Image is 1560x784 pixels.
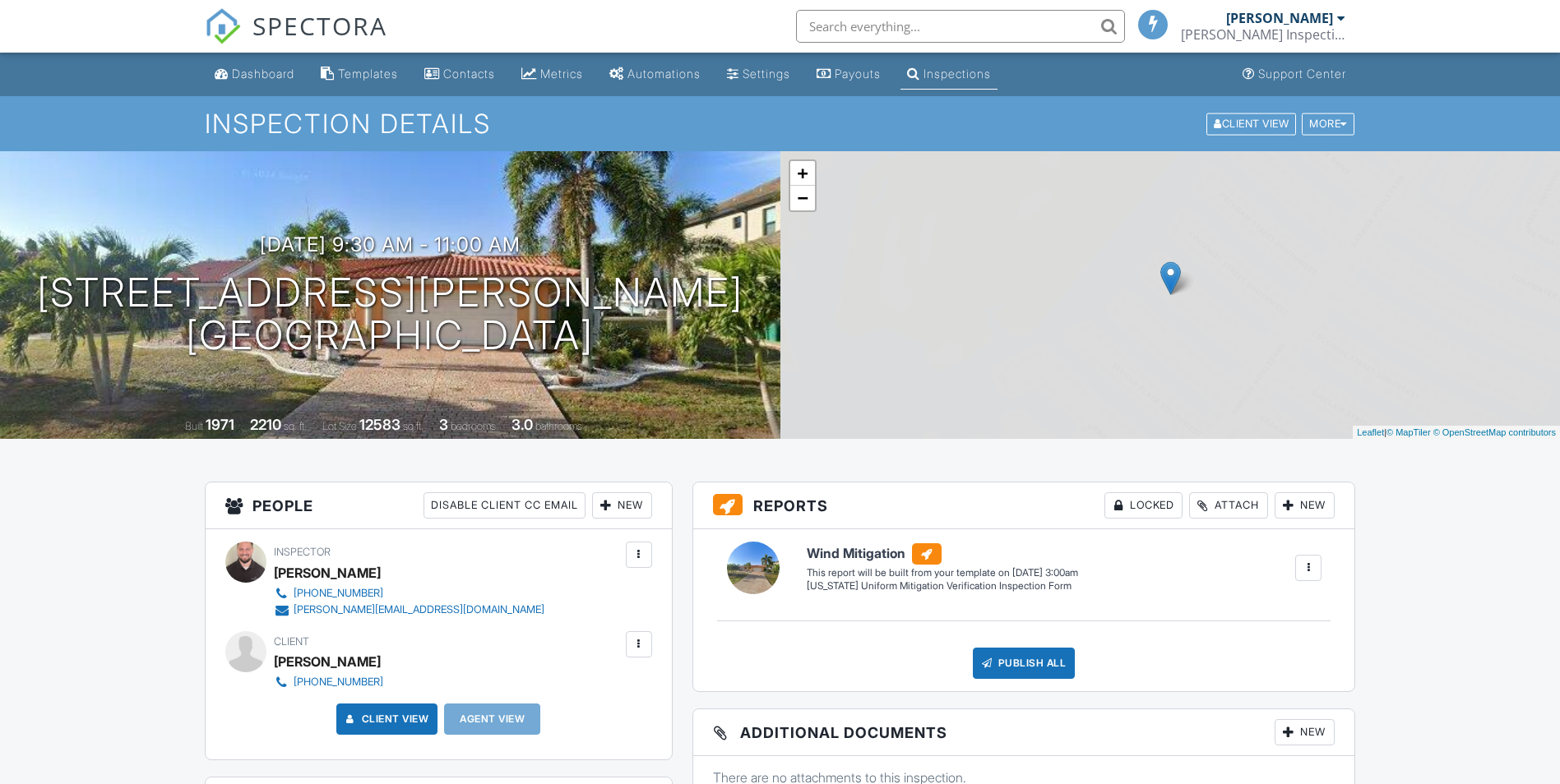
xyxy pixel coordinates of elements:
[403,420,424,432] span: sq.ft.
[807,566,1078,579] div: This report will be built from your template on [DATE] 3:00am
[1181,26,1345,43] div: Groff Inspections LLC
[274,585,544,602] a: [PHONE_NUMBER]
[796,10,1125,43] input: Search everything...
[294,587,383,600] div: [PHONE_NUMBER]
[835,67,881,81] div: Payouts
[274,649,381,674] div: [PERSON_NAME]
[205,22,387,57] a: SPECTORA
[807,579,1078,593] div: [US_STATE] Uniform Mitigation Verification Inspection Form
[1353,426,1560,440] div: |
[1433,427,1556,437] a: © OpenStreetMap contributors
[515,59,590,90] a: Metrics
[185,420,203,432] span: Built
[294,676,383,689] div: [PHONE_NUMBER]
[1357,427,1384,437] a: Leaflet
[208,59,301,90] a: Dashboard
[418,59,502,90] a: Contacts
[924,67,991,81] div: Inspections
[693,709,1355,756] h3: Additional Documents
[274,674,383,690] a: [PHONE_NUMBER]
[603,59,707,90] a: Automations (Basic)
[1275,719,1335,745] div: New
[1236,59,1353,90] a: Support Center
[1275,492,1335,519] div: New
[1205,117,1300,129] a: Client View
[1386,427,1431,437] a: © MapTiler
[205,109,1356,138] h1: Inspection Details
[338,67,398,81] div: Templates
[807,543,1078,565] h6: Wind Mitigation
[206,482,672,529] h3: People
[512,416,533,433] div: 3.0
[743,67,790,81] div: Settings
[37,271,743,358] h1: [STREET_ADDRESS][PERSON_NAME] [GEOGRAPHIC_DATA]
[790,186,815,210] a: Zoom out
[206,416,234,433] div: 1971
[274,560,381,585] div: [PERSON_NAME]
[294,603,544,616] div: [PERSON_NAME][EMAIL_ADDRESS][DOMAIN_NAME]
[205,8,241,44] img: The Best Home Inspection Software - Spectora
[810,59,887,90] a: Payouts
[250,416,281,433] div: 2210
[342,711,429,727] a: Client View
[284,420,307,432] span: sq. ft.
[424,492,586,519] div: Disable Client CC Email
[900,59,998,90] a: Inspections
[1104,492,1183,519] div: Locked
[451,420,496,432] span: bedrooms
[274,546,331,558] span: Inspector
[232,67,294,81] div: Dashboard
[693,482,1355,529] h3: Reports
[443,67,495,81] div: Contacts
[720,59,797,90] a: Settings
[439,416,448,433] div: 3
[359,416,400,433] div: 12583
[322,420,357,432] span: Lot Size
[1226,10,1333,26] div: [PERSON_NAME]
[252,8,387,43] span: SPECTORA
[592,492,652,519] div: New
[274,602,544,618] a: [PERSON_NAME][EMAIL_ADDRESS][DOMAIN_NAME]
[1189,492,1268,519] div: Attach
[627,67,701,81] div: Automations
[260,233,521,256] h3: [DATE] 9:30 am - 11:00 am
[274,635,309,648] span: Client
[1302,113,1354,135] div: More
[314,59,405,90] a: Templates
[1258,67,1346,81] div: Support Center
[973,648,1076,679] div: Publish All
[790,161,815,186] a: Zoom in
[535,420,582,432] span: bathrooms
[540,67,583,81] div: Metrics
[1206,113,1296,135] div: Client View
